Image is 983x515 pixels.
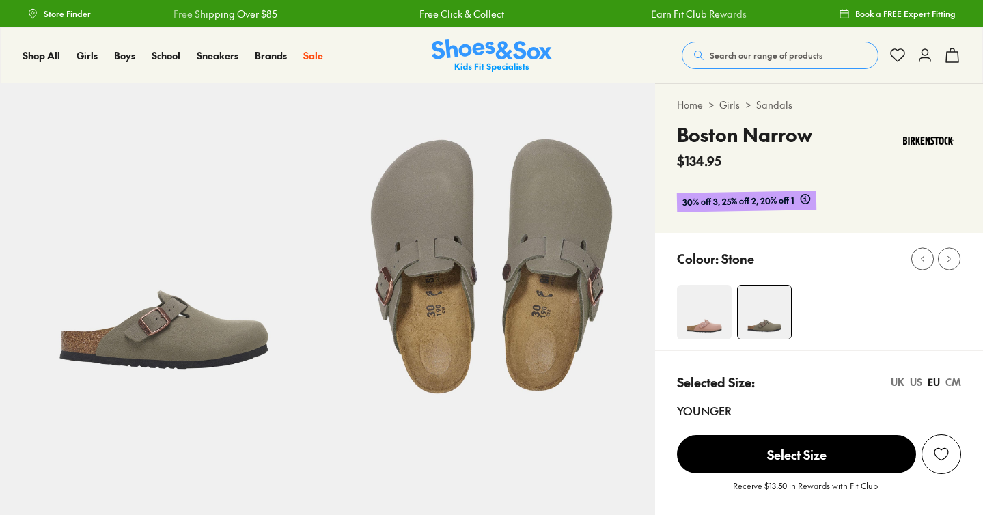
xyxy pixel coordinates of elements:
a: Shoes & Sox [432,39,552,72]
span: School [152,48,180,62]
span: Girls [77,48,98,62]
span: Shop All [23,48,60,62]
a: Girls [77,48,98,63]
a: Boys [114,48,135,63]
a: Shop All [23,48,60,63]
a: Free Click & Collect [419,7,504,21]
a: School [152,48,180,63]
span: Boys [114,48,135,62]
img: 4-549362_1 [677,285,732,339]
p: Receive $13.50 in Rewards with Fit Club [733,479,878,504]
a: Sneakers [197,48,238,63]
div: Younger [677,402,961,419]
span: $134.95 [677,152,721,170]
button: Search our range of products [682,42,878,69]
span: 30% off 3, 25% off 2, 20% off 1 [682,193,794,209]
a: Free Shipping Over $85 [174,7,277,21]
div: UK [891,375,904,389]
span: Select Size [677,435,916,473]
a: Store Finder [27,1,91,26]
div: US [910,375,922,389]
span: Store Finder [44,8,91,20]
span: Sale [303,48,323,62]
p: Selected Size: [677,373,755,391]
img: Vendor logo [896,120,961,161]
img: 5-549358_1 [328,83,656,411]
span: Search our range of products [710,49,822,61]
a: Earn Fit Club Rewards [651,7,747,21]
span: Brands [255,48,287,62]
button: Add to Wishlist [922,434,961,474]
img: 4-549357_1 [738,286,791,339]
a: Brands [255,48,287,63]
span: Book a FREE Expert Fitting [855,8,956,20]
a: Home [677,98,703,112]
a: Sandals [756,98,792,112]
h4: Boston Narrow [677,120,812,149]
div: > > [677,98,961,112]
button: Select Size [677,434,916,474]
a: Girls [719,98,740,112]
p: Stone [721,249,754,268]
span: Sneakers [197,48,238,62]
a: Sale [303,48,323,63]
div: EU [928,375,940,389]
img: SNS_Logo_Responsive.svg [432,39,552,72]
div: CM [945,375,961,389]
a: Book a FREE Expert Fitting [839,1,956,26]
p: Colour: [677,249,719,268]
